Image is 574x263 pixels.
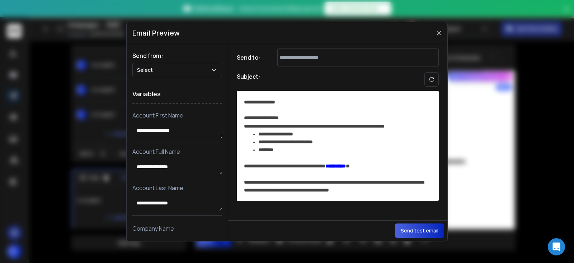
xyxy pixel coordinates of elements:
h1: Send from: [132,51,222,60]
p: Account First Name [132,111,222,120]
p: Company Name [132,224,222,233]
button: Send test email [395,223,444,238]
h1: Subject: [237,72,260,87]
div: Open Intercom Messenger [548,238,565,255]
h1: Send to: [237,53,265,62]
p: Account Full Name [132,147,222,156]
p: Account Last Name [132,184,222,192]
p: Select [137,66,156,74]
h1: Variables [132,84,222,104]
h1: Email Preview [132,28,180,38]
